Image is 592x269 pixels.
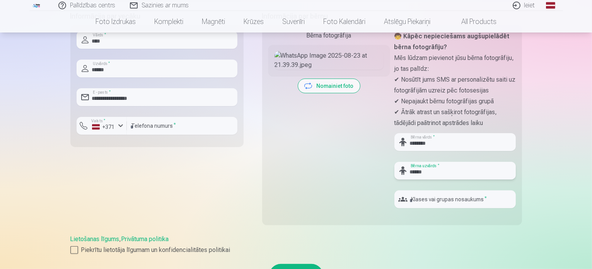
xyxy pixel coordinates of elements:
button: Valsts*+371 [77,117,127,135]
a: Komplekti [145,11,193,33]
label: Piekrītu lietotāja līgumam un konfidencialitātes politikai [70,245,522,255]
div: Bērna fotogrāfija [268,31,390,40]
a: Atslēgu piekariņi [375,11,440,33]
a: Privātuma politika [121,235,169,243]
p: ✔ Nepajaukt bērnu fotogrāfijas grupā [394,96,516,107]
a: Foto kalendāri [314,11,375,33]
a: Suvenīri [273,11,314,33]
button: Nomainiet foto [298,79,360,93]
div: , [70,235,522,255]
div: +371 [92,123,115,131]
a: Magnēti [193,11,234,33]
p: ✔ Nosūtīt jums SMS ar personalizētu saiti uz fotogrāfijām uzreiz pēc fotosesijas [394,74,516,96]
a: Lietošanas līgums [70,235,119,243]
img: WhatsApp Image 2025-08-23 at 21.39.39.jpeg [275,51,384,70]
a: Foto izdrukas [86,11,145,33]
a: All products [440,11,506,33]
strong: 🧒 Kāpēc nepieciešams augšupielādēt bērna fotogrāfiju? [394,33,510,51]
p: ✔ Ātrāk atrast un sašķirot fotogrāfijas, tādējādi paātrinot apstrādes laiku [394,107,516,129]
p: Mēs lūdzam pievienot jūsu bērna fotogrāfiju, jo tas palīdz: [394,53,516,74]
a: Krūzes [234,11,273,33]
label: Valsts [89,118,108,124]
img: /fa1 [32,3,41,8]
